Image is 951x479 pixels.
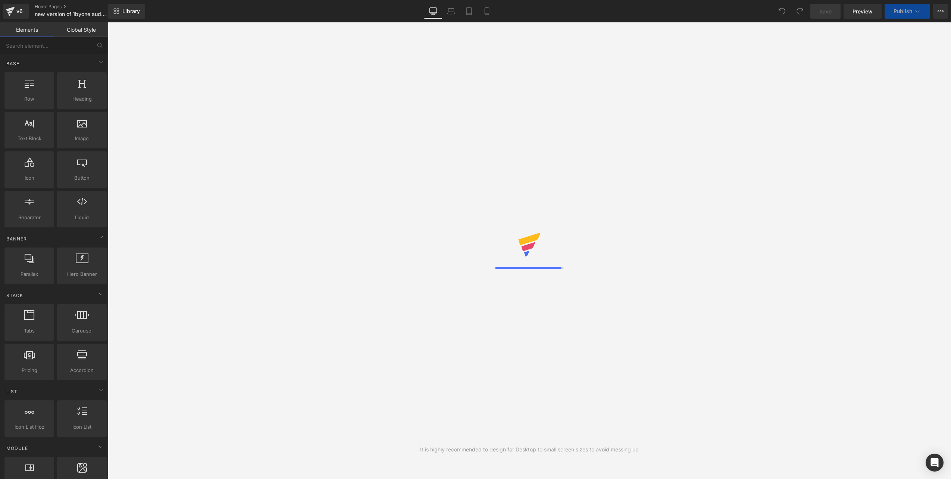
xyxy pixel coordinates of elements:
[7,174,52,182] span: Icon
[442,4,460,19] a: Laptop
[844,4,882,19] a: Preview
[885,4,930,19] button: Publish
[933,4,948,19] button: More
[59,135,104,142] span: Image
[59,174,104,182] span: Button
[7,327,52,335] span: Tabs
[59,423,104,431] span: Icon List
[926,454,944,472] div: Open Intercom Messenger
[7,270,52,278] span: Parallax
[6,292,24,299] span: Stack
[819,7,832,15] span: Save
[59,214,104,221] span: Liquid
[108,4,145,19] a: New Library
[7,95,52,103] span: Row
[3,4,29,19] a: v6
[35,11,106,17] span: new version of 1byone audio Homepage
[853,7,873,15] span: Preview
[35,4,121,10] a: Home Pages
[59,95,104,103] span: Heading
[59,270,104,278] span: Hero Banner
[6,60,20,67] span: Base
[775,4,789,19] button: Undo
[7,423,52,431] span: Icon List Hoz
[478,4,496,19] a: Mobile
[894,8,912,14] span: Publish
[6,388,18,395] span: List
[122,8,140,15] span: Library
[7,366,52,374] span: Pricing
[6,445,29,452] span: Module
[792,4,807,19] button: Redo
[6,235,28,242] span: Banner
[420,445,639,454] div: It is highly recommended to design for Desktop to small screen sizes to avoid messing up
[15,6,24,16] div: v6
[7,214,52,221] span: Separator
[54,22,108,37] a: Global Style
[59,327,104,335] span: Carousel
[59,366,104,374] span: Accordion
[424,4,442,19] a: Desktop
[460,4,478,19] a: Tablet
[7,135,52,142] span: Text Block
